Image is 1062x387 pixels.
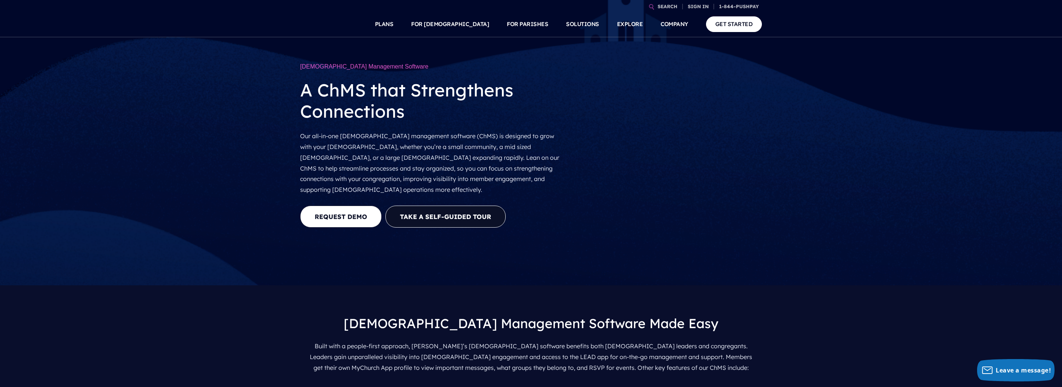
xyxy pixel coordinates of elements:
a: PLANS [375,11,394,37]
a: REQUEST DEMO [300,206,382,228]
button: Leave a message! [977,359,1055,381]
a: COMPANY [661,11,688,37]
h1: [DEMOGRAPHIC_DATA] Management Software [300,60,565,74]
p: Built with a people-first approach, [PERSON_NAME]’s [DEMOGRAPHIC_DATA] software benefits both [DE... [306,338,756,376]
span: Leave a message! [996,366,1051,374]
a: EXPLORE [617,11,643,37]
h2: A ChMS that Strengthens Connections [300,74,565,128]
a: GET STARTED [706,16,762,32]
p: Our all-in-one [DEMOGRAPHIC_DATA] management software (ChMS) is designed to grow with your [DEMOG... [300,128,565,198]
h3: [DEMOGRAPHIC_DATA] Management Software Made Easy [306,309,756,338]
a: SOLUTIONS [566,11,599,37]
a: FOR [DEMOGRAPHIC_DATA] [411,11,489,37]
a: FOR PARISHES [507,11,548,37]
button: Take a Self-guided Tour [385,206,506,228]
